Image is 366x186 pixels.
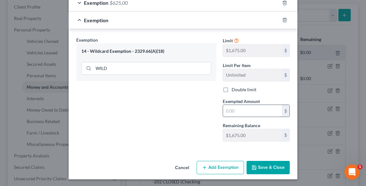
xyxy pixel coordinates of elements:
span: Exempted Amount [223,99,260,104]
div: $ [282,69,289,81]
button: Cancel [170,162,194,174]
span: Exemption [76,37,98,43]
div: $ [282,45,289,57]
div: $ [282,105,289,117]
div: 14 - Wildcard Exemption - 2329.66(A)(18) [81,48,211,54]
label: Double limit [232,86,256,93]
input: -- [223,69,282,81]
div: $ [282,129,289,141]
span: 1 [357,164,363,169]
input: Search exemption rules... [93,62,211,74]
button: Save & Close [247,161,290,174]
label: Remaining Balance [223,122,260,129]
span: Exemption [84,17,108,23]
button: Add Exemption [197,161,244,174]
input: 0.00 [223,105,282,117]
label: Limit Per Item [223,62,251,69]
iframe: Intercom live chat [344,164,360,180]
input: -- [223,129,282,141]
input: -- [223,45,282,57]
span: Limit [223,38,233,43]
